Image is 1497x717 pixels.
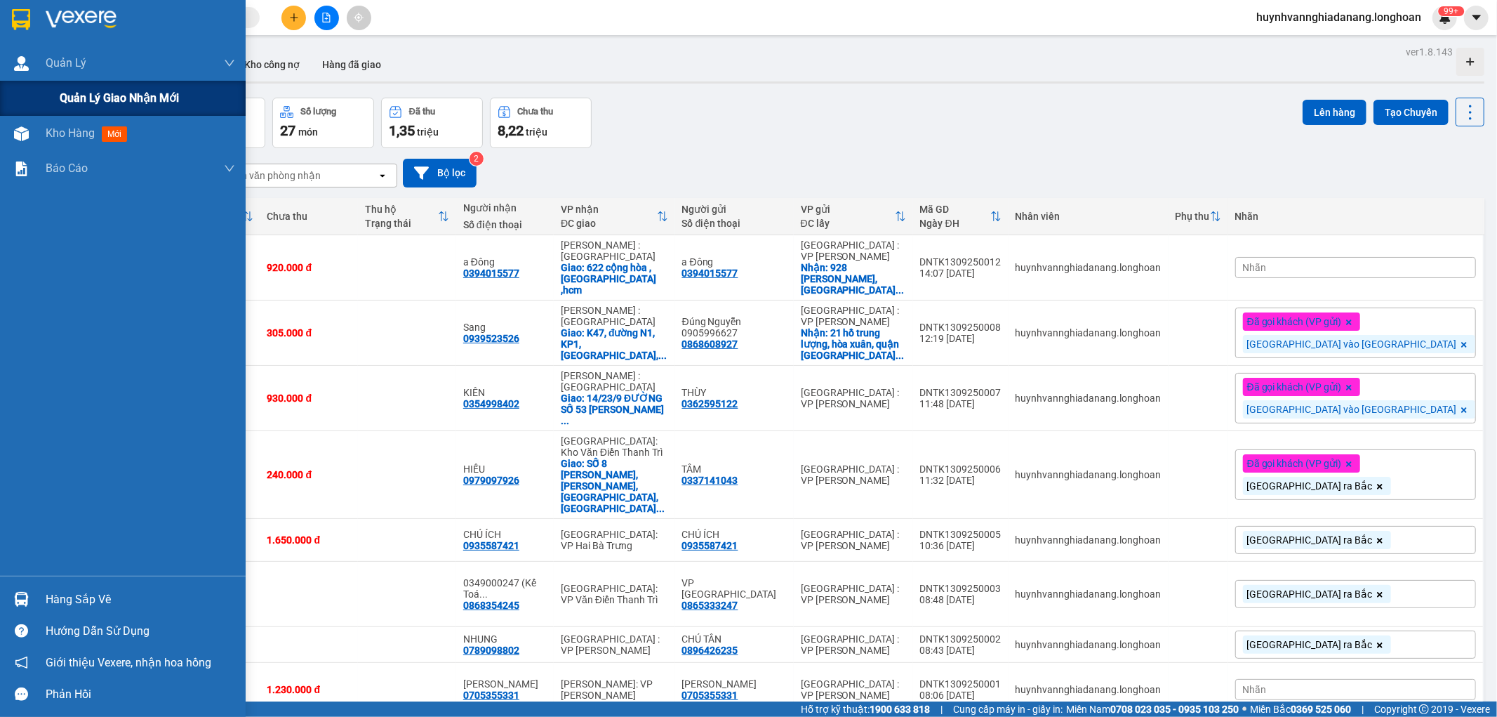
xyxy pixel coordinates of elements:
span: [GEOGRAPHIC_DATA] ra Bắc [1247,588,1373,600]
div: 0705355331 [682,690,738,701]
div: [PERSON_NAME] : [GEOGRAPHIC_DATA] [561,305,668,327]
div: 0896426235 [682,645,738,656]
span: Đã gọi khách (VP gửi) [1247,315,1342,328]
div: Mã GD [920,204,990,215]
div: 08:48 [DATE] [920,594,1002,605]
span: triệu [417,126,439,138]
span: copyright [1419,704,1429,714]
div: [GEOGRAPHIC_DATA]: Kho Văn Điển Thanh Trì [561,435,668,458]
span: plus [289,13,299,22]
div: 0935587421 [682,540,738,551]
div: DNTK1309250007 [920,387,1002,398]
div: [PERSON_NAME]: VP [PERSON_NAME] [561,678,668,701]
div: huynhvannghiadanang.longhoan [1016,534,1162,546]
div: huynhvannghiadanang.longhoan [1016,684,1162,695]
div: Ngày ĐH [920,218,990,229]
div: 0935587421 [463,540,519,551]
button: Số lượng27món [272,98,374,148]
button: Lên hàng [1303,100,1366,125]
div: 12:19 [DATE] [920,333,1002,344]
span: [GEOGRAPHIC_DATA] vào [GEOGRAPHIC_DATA] [1247,403,1457,416]
button: Tạo Chuyến [1373,100,1449,125]
img: warehouse-icon [14,56,29,71]
div: [PERSON_NAME] : [GEOGRAPHIC_DATA] [561,370,668,393]
div: a Đông [463,256,547,268]
span: file-add [321,13,331,22]
sup: 426 [1438,6,1464,16]
div: CHÚ ÍCH [463,529,547,540]
div: DNTK1309250001 [920,678,1002,690]
div: Phản hồi [46,684,235,705]
div: DNTK1309250008 [920,322,1002,333]
div: Nhãn [1235,211,1476,222]
div: DNTK1309250003 [920,583,1002,594]
span: mới [102,126,127,142]
button: Bộ lọc [403,159,477,188]
div: [GEOGRAPHIC_DATA] : VP [PERSON_NAME] [801,305,906,327]
div: THÙY [682,387,787,398]
div: huynhvannghiadanang.longhoan [1016,393,1162,404]
div: CHÚ TÂN [682,633,787,645]
div: 14:07 [DATE] [920,268,1002,279]
span: | [1362,702,1364,717]
img: logo-vxr [12,9,30,30]
div: 11:48 [DATE] [920,398,1002,409]
span: ... [561,415,569,426]
div: huynhvannghiadanang.longhoan [1016,469,1162,480]
div: Chọn văn phòng nhận [224,169,321,183]
div: [GEOGRAPHIC_DATA]: VP Văn Điển Thanh Trì [561,583,668,605]
span: Miền Nam [1066,702,1239,717]
div: 0868608927 [682,338,738,350]
th: Toggle SortBy [358,198,456,235]
div: ĐC giao [561,218,657,229]
div: 10:36 [DATE] [920,540,1002,551]
th: Toggle SortBy [554,198,675,235]
span: [GEOGRAPHIC_DATA] vào [GEOGRAPHIC_DATA] [1247,338,1457,350]
div: Người nhận [463,202,547,213]
span: ... [656,503,665,514]
div: 0979097926 [463,475,519,486]
span: Nhãn [1243,262,1267,273]
div: 0362595122 [682,398,738,409]
span: [GEOGRAPHIC_DATA] ra Bắc [1247,534,1373,546]
th: Toggle SortBy [1169,198,1228,235]
div: VP gửi [801,204,895,215]
div: 240.000 đ [267,469,352,480]
span: Đã gọi khách (VP gửi) [1247,457,1342,470]
div: Đúng Nguyễn 0905996627 [682,316,787,338]
div: 1.230.000 đ [267,684,352,695]
span: Hỗ trợ kỹ thuật: [801,702,930,717]
div: Nhân viên [1016,211,1162,222]
div: huynhvannghiadanang.longhoan [1016,327,1162,338]
div: 08:06 [DATE] [920,690,1002,701]
div: Phụ thu [1176,211,1210,222]
div: Giao: K47, đường N1, KP1, Phường Bửu Long, Thành phố Biên Hoà, Tỉnh Đồng Nai (Phường Trấn Biên mới) [561,327,668,361]
div: 08:43 [DATE] [920,645,1002,656]
span: 8,22 [498,122,524,139]
div: 305.000 đ [267,327,352,338]
div: VP Đà Nẵng [682,577,787,600]
span: ... [896,284,905,296]
div: HIẾU [463,463,547,475]
button: caret-down [1464,6,1489,30]
div: 0789098802 [463,645,519,656]
div: KIÊN [463,387,547,398]
div: huynhvannghiadanang.longhoan [1016,588,1162,600]
span: message [15,688,28,701]
button: Chưa thu8,22 triệu [490,98,592,148]
svg: open [377,170,388,181]
button: file-add [314,6,339,30]
div: Giao: 14/23/9 ĐƯỜNG SỐ 53 PHẠM VĂN CHIÊU,P.14,GÒ VẤP,HCM [561,393,668,426]
span: 1,35 [389,122,415,139]
span: [GEOGRAPHIC_DATA] ra Bắc [1247,480,1373,492]
div: 0349000247 (Kế Toán nội bộ Cty CPN Bảo An) [463,577,547,600]
span: Đã gọi khách (VP gửi) [1247,381,1342,393]
strong: 0369 525 060 [1291,704,1351,715]
span: question-circle [15,624,28,638]
span: huynhvannghiadanang.longhoan [1245,8,1432,26]
span: Quản lý giao nhận mới [60,89,179,107]
div: Hàng sắp về [46,589,235,610]
div: Trạng thái [365,218,438,229]
div: ĐC lấy [801,218,895,229]
div: [GEOGRAPHIC_DATA] : VP [PERSON_NAME] [801,633,906,656]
